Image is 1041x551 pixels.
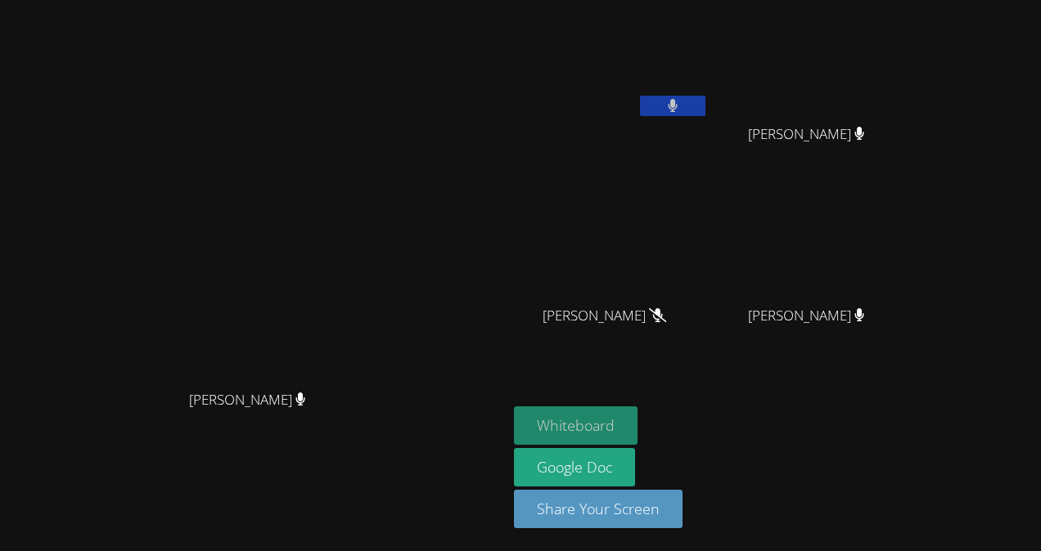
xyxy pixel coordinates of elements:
[514,490,683,528] button: Share Your Screen
[543,304,666,328] span: [PERSON_NAME]
[748,123,865,146] span: [PERSON_NAME]
[189,388,306,412] span: [PERSON_NAME]
[748,304,865,328] span: [PERSON_NAME]
[514,406,638,445] button: Whiteboard
[514,448,635,486] a: Google Doc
